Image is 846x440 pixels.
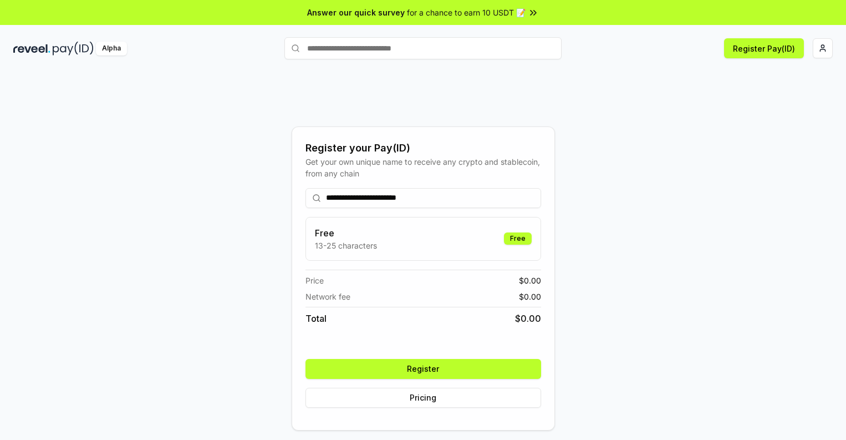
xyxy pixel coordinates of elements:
[519,275,541,286] span: $ 0.00
[407,7,526,18] span: for a chance to earn 10 USDT 📝
[315,240,377,251] p: 13-25 characters
[307,7,405,18] span: Answer our quick survey
[724,38,804,58] button: Register Pay(ID)
[305,140,541,156] div: Register your Pay(ID)
[305,291,350,302] span: Network fee
[13,42,50,55] img: reveel_dark
[305,312,327,325] span: Total
[305,275,324,286] span: Price
[305,359,541,379] button: Register
[515,312,541,325] span: $ 0.00
[96,42,127,55] div: Alpha
[53,42,94,55] img: pay_id
[519,291,541,302] span: $ 0.00
[504,232,532,245] div: Free
[305,388,541,408] button: Pricing
[315,226,377,240] h3: Free
[305,156,541,179] div: Get your own unique name to receive any crypto and stablecoin, from any chain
